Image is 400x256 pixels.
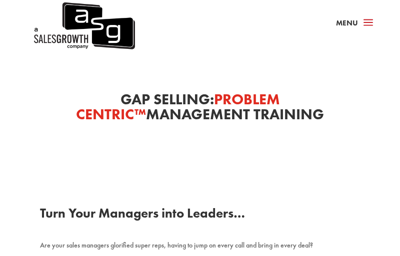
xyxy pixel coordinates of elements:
span: PROBLEM CENTRIC™ [76,90,280,124]
span: a [360,15,376,30]
span: Are your sales managers glorified super reps, having to jump on every call and bring in every deal? [40,241,313,250]
h2: Turn Your Managers into Leaders… [40,207,360,225]
span: Menu [336,18,358,28]
h1: GAP SELLING: MANAGEMENT TRAINING [40,92,360,127]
